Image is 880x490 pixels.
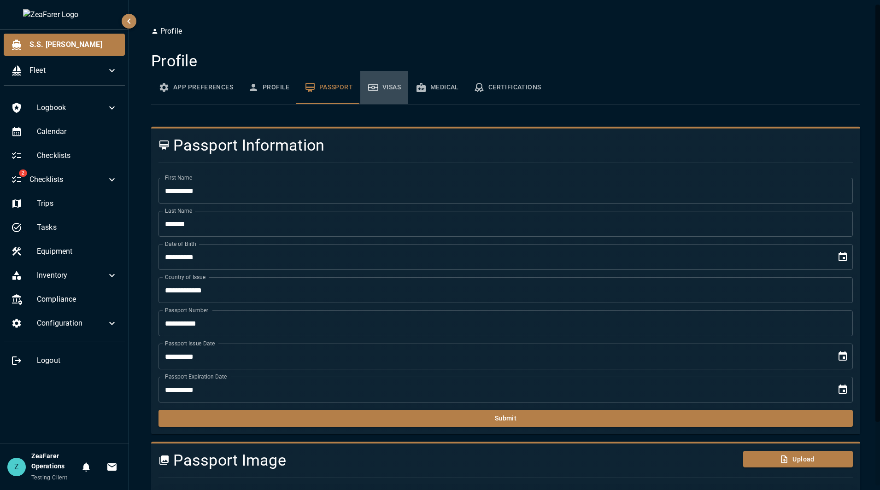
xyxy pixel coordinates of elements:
[19,169,27,177] span: 2
[37,355,117,366] span: Logout
[833,248,852,266] button: Choose date, selected date is Oct 22, 1989
[37,198,117,209] span: Trips
[37,222,117,233] span: Tasks
[31,474,68,481] span: Testing Client
[37,102,106,113] span: Logbook
[4,192,125,215] div: Trips
[37,246,117,257] span: Equipment
[151,26,182,37] p: Profile
[37,294,117,305] span: Compliance
[165,339,215,347] label: Passport Issue Date
[165,240,196,248] label: Date of Birth
[165,273,205,281] label: Country of Issue
[4,121,125,143] div: Calendar
[4,216,125,239] div: Tasks
[29,174,106,185] span: Checklists
[833,347,852,366] button: Choose date, selected date is Oct 22, 2024
[23,9,106,20] img: ZeaFarer Logo
[466,71,549,104] button: Certifications
[408,71,466,104] button: Medical
[4,350,125,372] div: Logout
[360,71,408,104] button: Visas
[151,71,860,104] div: basic tabs example
[29,65,106,76] span: Fleet
[37,270,106,281] span: Inventory
[158,136,736,155] h4: Passport Information
[833,380,852,399] button: Choose date, selected date is Oct 22, 2034
[158,451,736,470] h4: Passport Image
[743,451,853,468] button: Upload
[77,458,95,476] button: Notifications
[4,240,125,262] div: Equipment
[151,52,860,71] h4: Profile
[4,288,125,310] div: Compliance
[7,458,26,476] div: Z
[103,458,121,476] button: Invitations
[4,59,125,82] div: Fleet
[165,306,208,314] label: Passport Number
[4,34,125,56] div: S.S. [PERSON_NAME]
[4,169,125,191] div: 2Checklists
[4,312,125,334] div: Configuration
[165,174,192,181] label: First Name
[29,39,117,50] span: S.S. [PERSON_NAME]
[37,318,106,329] span: Configuration
[4,264,125,286] div: Inventory
[165,373,227,380] label: Passport Expiration Date
[165,207,192,215] label: Last Name
[151,71,241,104] button: App Preferences
[4,145,125,167] div: Checklists
[37,150,117,161] span: Checklists
[297,71,360,104] button: Passport
[4,97,125,119] div: Logbook
[37,126,117,137] span: Calendar
[241,71,297,104] button: Profile
[158,410,853,427] button: Submit
[31,451,77,472] h6: ZeaFarer Operations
